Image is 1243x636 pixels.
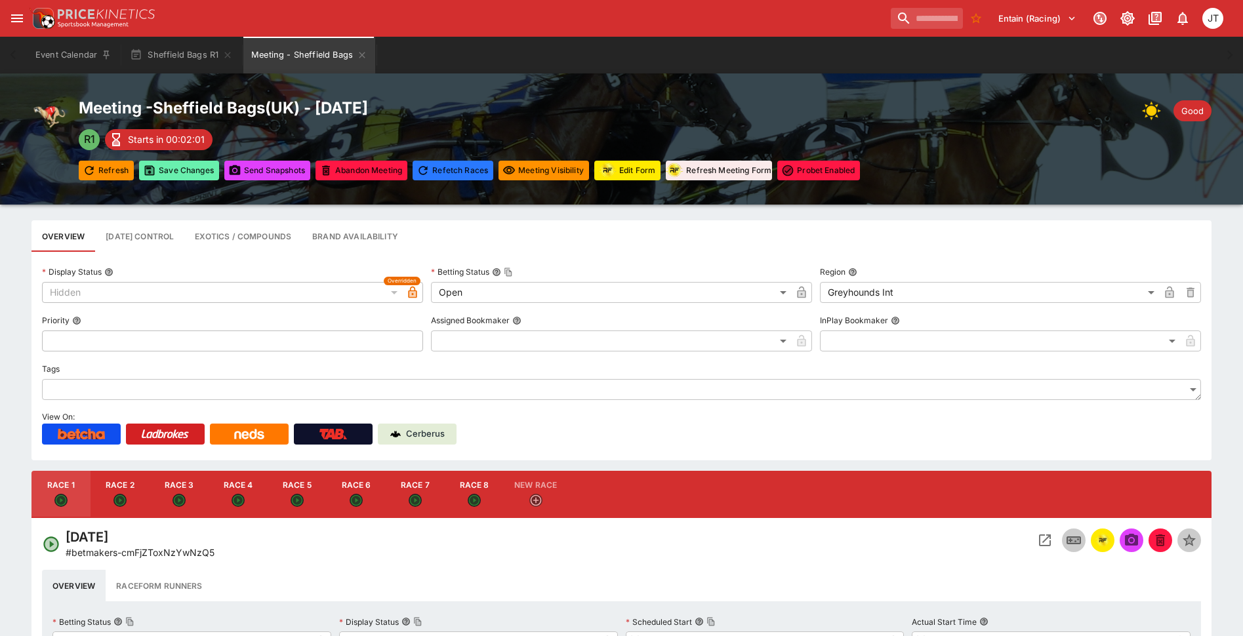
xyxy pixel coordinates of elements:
img: PriceKinetics Logo [29,5,55,31]
button: Overview [42,570,106,601]
button: Raceform Runners [106,570,213,601]
button: Race 8 [445,471,504,518]
svg: Open [409,494,422,507]
div: Josh Tanner [1202,8,1223,29]
button: Scheduled StartCopy To Clipboard [695,617,704,626]
button: Set Featured Event [1177,528,1201,552]
h2: Meeting - Sheffield Bags ( UK ) - [DATE] [79,98,860,118]
button: Select Tenant [990,8,1084,29]
svg: Open [42,535,60,553]
button: Josh Tanner [1198,4,1227,33]
button: Betting StatusCopy To Clipboard [113,617,123,626]
button: Sheffield Bags R1 [122,37,241,73]
span: Overridden [388,277,417,285]
button: Race 5 [268,471,327,518]
div: Open [431,282,791,303]
p: Display Status [339,616,399,627]
div: Greyhounds Int [820,282,1159,303]
button: Configure each race specific details at once [95,220,184,252]
button: Refresh Meeting Form [666,161,772,180]
button: Race 3 [150,471,209,518]
button: Race 4 [209,471,268,518]
button: Mark all events in meeting as closed and abandoned. [316,161,407,180]
img: Sportsbook Management [58,22,129,28]
button: Connected to PK [1088,7,1112,30]
button: Documentation [1143,7,1167,30]
button: Refetching all race data will discard any changes you have made and reload the latest race data f... [413,161,493,180]
p: Cerberus [406,427,445,441]
div: racingform [1095,532,1111,548]
button: Copy To Clipboard [504,268,513,277]
button: Inplay [1062,528,1086,552]
svg: Open [54,494,68,507]
img: sun.png [1142,98,1168,124]
button: Save Changes [139,161,219,180]
img: TabNZ [319,429,347,439]
p: Display Status [42,266,102,277]
button: Copy To Clipboard [413,617,422,626]
div: Weather: null [1142,98,1168,124]
button: Race 7 [386,471,445,518]
img: Neds [234,429,264,439]
button: Toggle ProBet for every event in this meeting [777,161,860,180]
svg: Open [232,494,245,507]
button: Region [848,268,857,277]
span: Send Snapshot [1120,528,1143,552]
h4: [DATE] [66,528,214,546]
img: racingform.png [665,162,683,178]
img: racingform.png [1095,533,1111,547]
p: Priority [42,315,70,326]
button: Set all events in meeting to specified visibility [499,161,589,180]
svg: Open [291,494,304,507]
img: Ladbrokes [141,429,189,439]
button: Event Calendar [28,37,119,73]
button: Update RacingForm for all races in this meeting [594,161,661,180]
button: Copy To Clipboard [706,617,716,626]
button: Display Status [104,268,113,277]
span: Mark an event as closed and abandoned. [1149,533,1172,546]
button: Notifications [1171,7,1194,30]
span: Good [1173,105,1212,118]
div: racingform [598,161,617,180]
img: Cerberus [390,429,401,439]
button: Open Event [1033,528,1057,552]
img: greyhound_racing.png [31,98,68,134]
div: basic tabs example [42,570,1201,601]
svg: Open [113,494,127,507]
button: New Race [504,471,567,518]
input: search [891,8,963,29]
button: Priority [72,316,81,325]
button: Send Snapshots [224,161,310,180]
button: Race 2 [91,471,150,518]
button: Display StatusCopy To Clipboard [401,617,411,626]
button: Race 1 [31,471,91,518]
button: Actual Start Time [979,617,988,626]
button: Race 6 [327,471,386,518]
p: Betting Status [431,266,489,277]
a: Cerberus [378,424,457,445]
p: Assigned Bookmaker [431,315,510,326]
button: Base meeting details [31,220,95,252]
button: Assigned Bookmaker [512,316,521,325]
img: racingform.png [598,162,617,178]
button: Configure brand availability for the meeting [302,220,409,252]
button: Betting StatusCopy To Clipboard [492,268,501,277]
button: Toggle light/dark mode [1116,7,1139,30]
span: View On: [42,412,75,422]
p: Tags [42,363,60,374]
button: No Bookmarks [966,8,987,29]
button: open drawer [5,7,29,30]
img: Betcha [58,429,105,439]
button: InPlay Bookmaker [891,316,900,325]
button: Refresh [79,161,134,180]
p: Scheduled Start [626,616,692,627]
div: Hidden [42,282,402,303]
div: Track Condition: Good [1173,100,1212,121]
p: Actual Start Time [912,616,977,627]
p: Copy To Clipboard [66,546,214,559]
p: Region [820,266,846,277]
div: racingform [665,161,683,180]
p: Betting Status [52,616,111,627]
img: PriceKinetics [58,9,155,19]
button: Meeting - Sheffield Bags [243,37,375,73]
